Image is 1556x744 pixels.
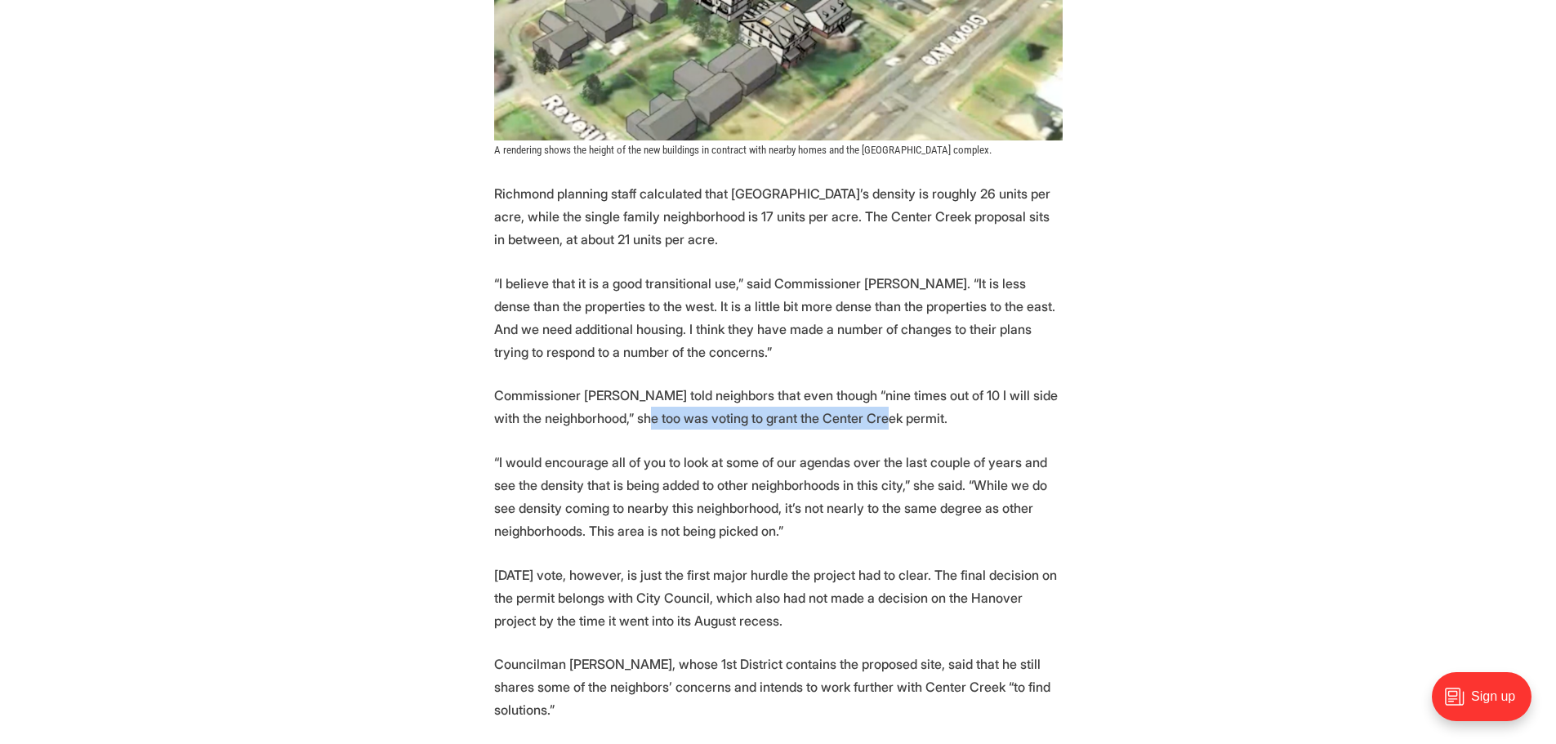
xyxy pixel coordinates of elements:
p: Richmond planning staff calculated that [GEOGRAPHIC_DATA]’s density is roughly 26 units per acre,... [494,182,1063,251]
p: “I believe that it is a good transitional use,” said Commissioner [PERSON_NAME]. “It is less dens... [494,272,1063,363]
p: Councilman [PERSON_NAME], whose 1st District contains the proposed site, said that he still share... [494,653,1063,721]
p: Commissioner [PERSON_NAME] told neighbors that even though “nine times out of 10 I will side with... [494,384,1063,430]
iframe: portal-trigger [1418,664,1556,744]
span: A rendering shows the height of the new buildings in contract with nearby homes and the [GEOGRAPH... [494,144,992,156]
p: “I would encourage all of you to look at some of our agendas over the last couple of years and se... [494,451,1063,542]
p: [DATE] vote, however, is just the first major hurdle the project had to clear. The final decision... [494,564,1063,632]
